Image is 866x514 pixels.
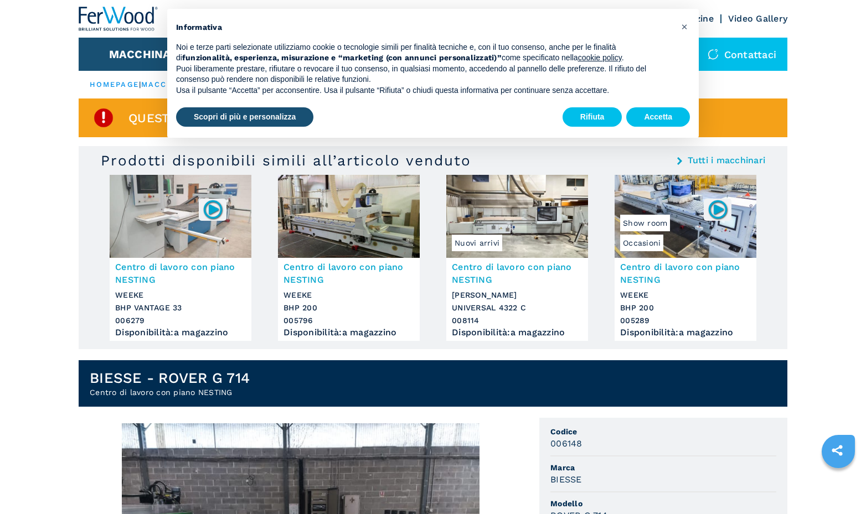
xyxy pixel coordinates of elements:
h3: BIESSE [550,473,582,486]
a: Video Gallery [728,13,787,24]
h3: Prodotti disponibili simili all’articolo venduto [101,152,471,169]
span: Modello [550,498,776,509]
div: Disponibilità : a magazzino [620,330,751,335]
h2: Informativa [176,22,672,33]
img: 006279 [202,199,224,220]
div: Disponibilità : a magazzino [283,330,414,335]
p: Noi e terze parti selezionate utilizziamo cookie o tecnologie simili per finalità tecniche e, con... [176,42,672,64]
h3: Centro di lavoro con piano NESTING [620,261,751,286]
div: Contattaci [697,38,788,71]
span: Show room [620,215,670,231]
div: Disponibilità : a magazzino [452,330,583,335]
img: SoldProduct [92,107,115,129]
img: 005289 [707,199,729,220]
p: Usa il pulsante “Accetta” per acconsentire. Usa il pulsante “Rifiuta” o chiudi questa informativa... [176,85,672,96]
a: Centro di lavoro con piano NESTING WEEKE BHP 200Centro di lavoro con piano NESTINGWEEKEBHP 200005... [278,175,420,341]
span: Codice [550,426,776,437]
button: Scopri di più e personalizza [176,107,313,127]
strong: funzionalità, esperienza, misurazione e “marketing (con annunci personalizzati)” [182,53,502,62]
h1: BIESSE - ROVER G 714 [90,369,250,387]
div: Disponibilità : a magazzino [115,330,246,335]
a: Tutti i macchinari [688,156,766,165]
img: Centro di lavoro con piano NESTING MORBIDELLI UNIVERSAL 4322 C [446,175,588,258]
span: × [681,20,688,33]
button: Macchinari [109,48,183,61]
a: Centro di lavoro con piano NESTING MORBIDELLI UNIVERSAL 4322 CNuovi arriviCentro di lavoro con pi... [446,175,588,341]
img: Centro di lavoro con piano NESTING WEEKE BHP 200 [615,175,756,258]
h3: WEEKE BHP VANTAGE 33 006279 [115,289,246,327]
button: Chiudi questa informativa [676,18,693,35]
h3: WEEKE BHP 200 005796 [283,289,414,327]
span: | [139,80,141,89]
a: macchinari [141,80,199,89]
span: Occasioni [620,235,663,251]
h3: Centro di lavoro con piano NESTING [283,261,414,286]
button: Accetta [626,107,690,127]
p: Puoi liberamente prestare, rifiutare o revocare il tuo consenso, in qualsiasi momento, accedendo ... [176,64,672,85]
a: cookie policy [578,53,622,62]
a: Centro di lavoro con piano NESTING WEEKE BHP 200OccasioniShow room005289Centro di lavoro con pian... [615,175,756,341]
img: Centro di lavoro con piano NESTING WEEKE BHP 200 [278,175,420,258]
button: Rifiuta [563,107,622,127]
a: HOMEPAGE [90,80,139,89]
img: Ferwood [79,7,158,31]
a: sharethis [823,437,851,464]
h3: [PERSON_NAME] UNIVERSAL 4322 C 008114 [452,289,583,327]
h3: 006148 [550,437,583,450]
h3: Centro di lavoro con piano NESTING [115,261,246,286]
span: Marca [550,462,776,473]
img: Contattaci [708,49,719,60]
a: Centro di lavoro con piano NESTING WEEKE BHP VANTAGE 33006279Centro di lavoro con piano NESTINGWE... [110,175,251,341]
h3: WEEKE BHP 200 005289 [620,289,751,327]
img: Centro di lavoro con piano NESTING WEEKE BHP VANTAGE 33 [110,175,251,258]
h2: Centro di lavoro con piano NESTING [90,387,250,398]
span: Questo articolo è già venduto [128,112,344,124]
h3: Centro di lavoro con piano NESTING [452,261,583,286]
iframe: Chat [819,464,858,506]
span: Nuovi arrivi [452,235,502,251]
